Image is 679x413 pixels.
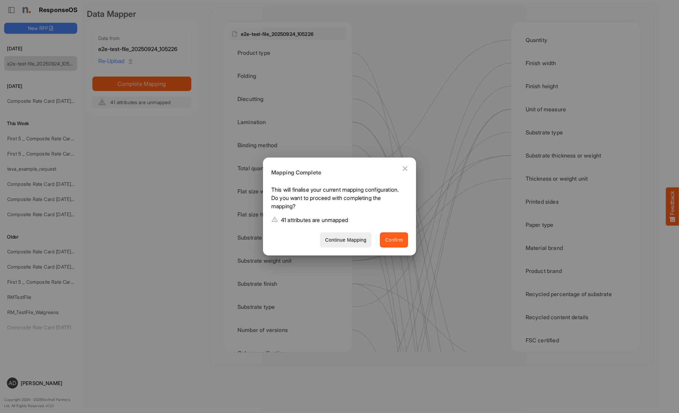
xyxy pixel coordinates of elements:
[281,216,348,224] p: 41 attributes are unmapped
[271,185,403,213] p: This will finalise your current mapping configuration. Do you want to proceed with completing the...
[380,232,408,248] button: Confirm
[385,236,403,244] span: Confirm
[320,232,372,248] button: Continue Mapping
[325,236,366,244] span: Continue Mapping
[397,160,413,177] button: Close dialog
[271,168,403,177] h6: Mapping Complete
